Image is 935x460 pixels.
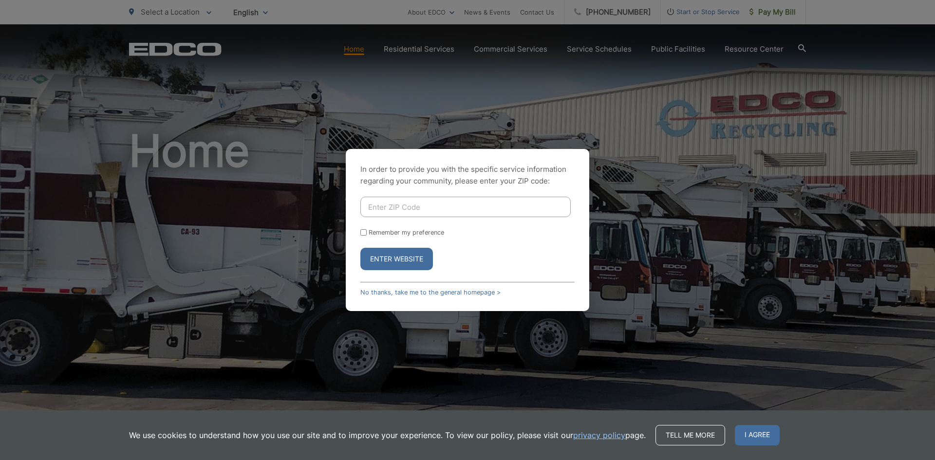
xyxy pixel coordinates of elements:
[655,425,725,445] a: Tell me more
[573,429,625,441] a: privacy policy
[369,229,444,236] label: Remember my preference
[360,289,501,296] a: No thanks, take me to the general homepage >
[360,197,571,217] input: Enter ZIP Code
[129,429,646,441] p: We use cookies to understand how you use our site and to improve your experience. To view our pol...
[360,248,433,270] button: Enter Website
[360,164,575,187] p: In order to provide you with the specific service information regarding your community, please en...
[735,425,780,445] span: I agree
